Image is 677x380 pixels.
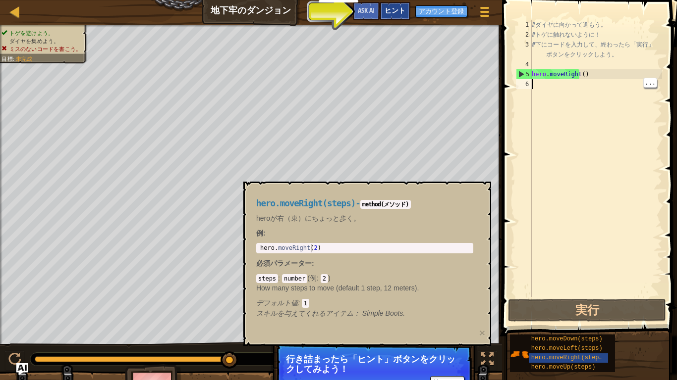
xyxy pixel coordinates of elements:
span: hero.moveLeft(steps) [531,345,603,352]
span: 未完成 [16,55,33,62]
span: 例 [256,229,263,237]
button: 実行 [508,299,666,322]
button: アカウント登録 [415,5,467,17]
code: steps [256,274,278,283]
code: number [282,274,307,283]
h4: - [256,199,473,208]
div: ( ) [256,273,473,308]
span: : [13,55,16,62]
div: 5 [516,69,532,79]
button: Toggle fullscreen [477,350,497,371]
span: : [298,299,302,307]
span: トゲを避けよう。 [9,30,54,36]
span: hero.moveUp(steps) [531,364,596,371]
span: ... [644,78,657,87]
span: hero.moveRight(steps) [531,354,606,361]
div: 2 [516,30,532,40]
span: 必須パラメーター [256,259,312,267]
p: heroが右（東）にちょっと歩く。 [256,213,473,223]
span: : [278,274,282,282]
em: Simple Boots. [256,309,405,317]
code: method(メソッド) [360,200,411,209]
li: ダイヤを集めよう。 [1,37,81,45]
span: 例 [310,274,317,282]
img: portrait.png [510,345,529,364]
div: 6 [516,79,532,89]
div: 4 [516,59,532,69]
span: hero.moveRight(steps) [256,198,355,208]
button: Ask AI [353,2,380,20]
button: × [479,328,485,338]
span: : [312,259,314,267]
span: スキルを与えてくれるアイテム： [256,309,362,317]
span: ヒント [385,5,405,15]
span: Ask AI [358,5,375,15]
button: Ctrl + P: Play [5,350,25,371]
p: 行き詰まったら「ヒント」ボタンをクリックしてみよう！ [286,354,462,374]
span: 目標 [1,55,12,62]
code: 2 [321,274,328,283]
span: : [317,274,321,282]
p: How many steps to move (default 1 step, 12 meters). [256,283,473,293]
li: トゲを避けよう。 [1,29,81,37]
strong: : [256,229,266,237]
span: デフォルト値 [256,299,298,307]
li: ミスのないコードを書こう。 [1,45,81,53]
button: Ask AI [16,363,28,375]
div: 1 [516,20,532,30]
span: ミスのないコードを書こう。 [9,46,82,52]
span: ダイヤを集めよう。 [9,38,59,44]
span: hero.moveDown(steps) [531,335,603,342]
div: 3 [516,40,532,59]
button: ゲームメニューを見る [472,2,497,25]
code: 1 [302,299,309,308]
